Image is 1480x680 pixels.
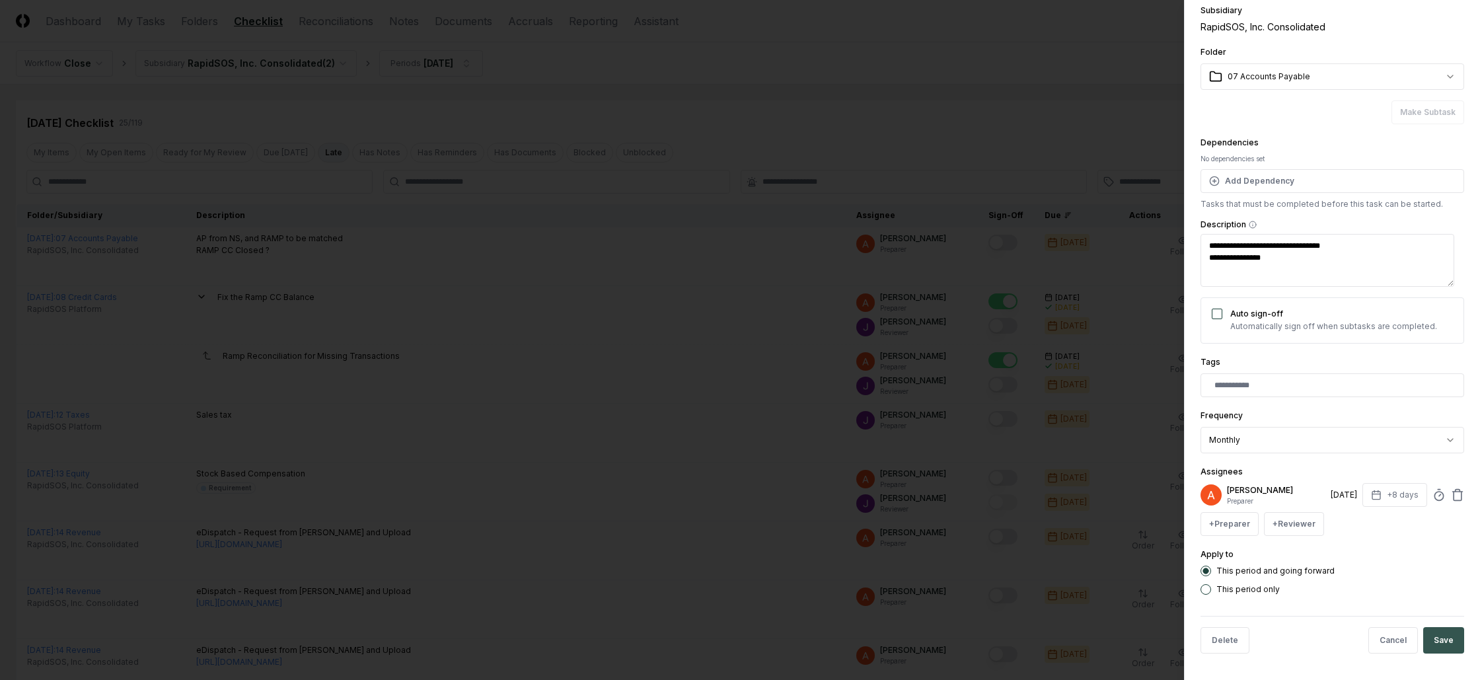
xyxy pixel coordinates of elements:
[1201,410,1243,420] label: Frequency
[1201,467,1243,476] label: Assignees
[1201,169,1464,193] button: Add Dependency
[1423,627,1464,654] button: Save
[1216,567,1335,575] label: This period and going forward
[1201,7,1464,15] div: Subsidiary
[1201,357,1220,367] label: Tags
[1201,549,1234,559] label: Apply to
[1201,137,1259,147] label: Dependencies
[1368,627,1418,654] button: Cancel
[1201,512,1259,536] button: +Preparer
[1227,484,1325,496] p: [PERSON_NAME]
[1201,484,1222,506] img: ACg8ocK3mdmu6YYpaRl40uhUUGu9oxSxFSb1vbjsnEih2JuwAH1PGA=s96-c
[1201,20,1464,34] div: RapidSOS, Inc. Consolidated
[1230,309,1283,319] label: Auto sign-off
[1201,198,1464,210] p: Tasks that must be completed before this task can be started.
[1201,627,1249,654] button: Delete
[1331,489,1357,501] div: [DATE]
[1216,586,1280,593] label: This period only
[1201,221,1464,229] label: Description
[1362,483,1427,507] button: +8 days
[1264,512,1324,536] button: +Reviewer
[1230,321,1437,332] p: Automatically sign off when subtasks are completed.
[1201,154,1464,164] div: No dependencies set
[1249,221,1257,229] button: Description
[1227,496,1325,506] p: Preparer
[1201,47,1226,57] label: Folder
